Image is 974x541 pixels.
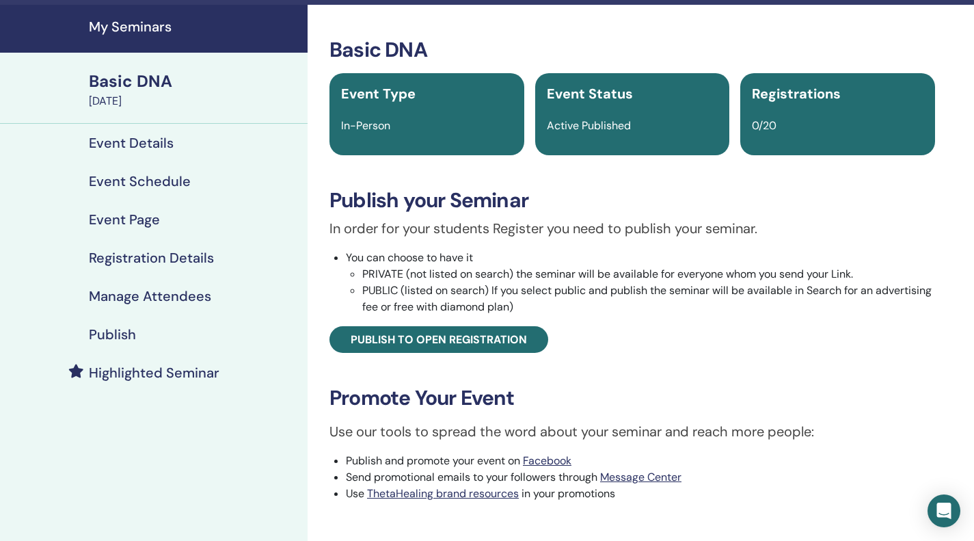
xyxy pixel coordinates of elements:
div: Basic DNA [89,70,299,93]
span: Event Type [341,85,416,103]
h4: Event Page [89,211,160,228]
h4: Publish [89,326,136,343]
span: Event Status [547,85,633,103]
div: [DATE] [89,93,299,109]
p: Use our tools to spread the word about your seminar and reach more people: [329,421,935,442]
h4: Highlighted Seminar [89,365,219,381]
h4: Manage Attendees [89,288,211,304]
h3: Promote Your Event [329,386,935,410]
li: Send promotional emails to your followers through [346,469,935,486]
h3: Publish your Seminar [329,188,935,213]
span: 0/20 [752,118,776,133]
a: Basic DNA[DATE] [81,70,308,109]
li: You can choose to have it [346,250,935,315]
li: PRIVATE (not listed on search) the seminar will be available for everyone whom you send your Link. [362,266,935,282]
span: Active Published [547,118,631,133]
h4: My Seminars [89,18,299,35]
li: PUBLIC (listed on search) If you select public and publish the seminar will be available in Searc... [362,282,935,315]
li: Publish and promote your event on [346,453,935,469]
p: In order for your students Register you need to publish your seminar. [329,218,935,239]
h4: Registration Details [89,250,214,266]
a: Publish to open registration [329,326,548,353]
h3: Basic DNA [329,38,935,62]
h4: Event Details [89,135,174,151]
li: Use in your promotions [346,486,935,502]
span: Registrations [752,85,841,103]
h4: Event Schedule [89,173,191,189]
a: Message Center [600,470,681,484]
a: Facebook [523,453,571,468]
a: ThetaHealing brand resources [367,486,519,501]
div: Open Intercom Messenger [928,494,960,527]
span: Publish to open registration [351,332,527,347]
span: In-Person [341,118,390,133]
